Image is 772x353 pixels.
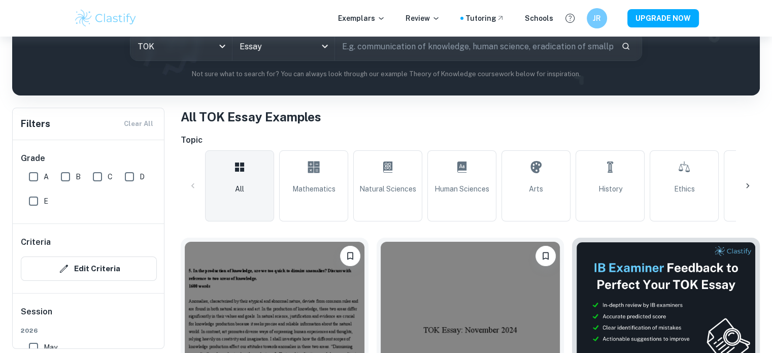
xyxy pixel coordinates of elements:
[406,13,440,24] p: Review
[21,117,50,131] h6: Filters
[130,32,232,60] div: TOK
[44,196,48,207] span: E
[232,32,334,60] div: Essay
[181,134,760,146] h6: Topic
[338,13,385,24] p: Exemplars
[359,183,416,195] span: Natural Sciences
[21,236,51,248] h6: Criteria
[598,183,622,195] span: History
[21,256,157,281] button: Edit Criteria
[44,171,49,182] span: A
[181,108,760,126] h1: All TOK Essay Examples
[587,8,607,28] button: JR
[76,171,81,182] span: B
[674,183,695,195] span: Ethics
[535,246,556,266] button: Bookmark
[627,9,699,27] button: UPGRADE NOW
[20,69,752,79] p: Not sure what to search for? You can always look through our example Theory of Knowledge coursewo...
[74,8,138,28] img: Clastify logo
[525,13,553,24] a: Schools
[21,306,157,326] h6: Session
[21,152,157,165] h6: Grade
[21,326,157,335] span: 2026
[529,183,543,195] span: Arts
[44,342,57,353] span: May
[617,38,634,55] button: Search
[465,13,505,24] a: Tutoring
[561,10,579,27] button: Help and Feedback
[434,183,489,195] span: Human Sciences
[591,13,602,24] h6: JR
[292,183,335,195] span: Mathematics
[235,183,244,195] span: All
[340,246,360,266] button: Bookmark
[140,171,145,182] span: D
[335,32,613,60] input: E.g. communication of knowledge, human science, eradication of smallpox...
[108,171,113,182] span: C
